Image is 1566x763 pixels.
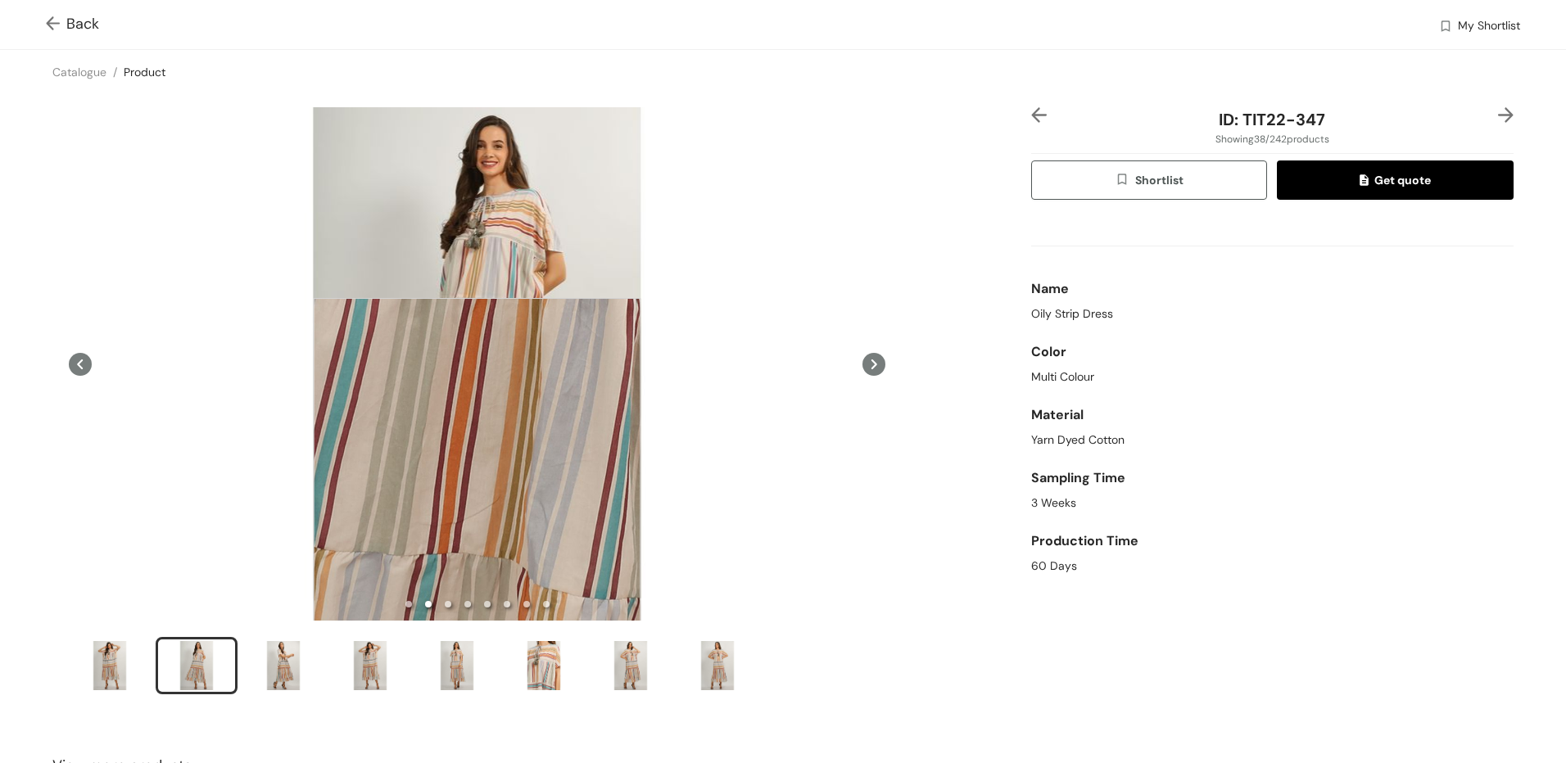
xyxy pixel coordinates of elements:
[1115,172,1134,190] img: wishlist
[464,601,471,607] li: slide item 4
[124,65,165,79] a: Product
[329,637,411,694] li: slide item 4
[677,637,758,694] li: slide item 8
[52,65,106,79] a: Catalogue
[1031,525,1514,558] div: Production Time
[484,601,491,607] li: slide item 5
[416,637,498,694] li: slide item 5
[405,601,412,607] li: slide item 1
[1031,273,1514,305] div: Name
[445,601,451,607] li: slide item 3
[1215,132,1329,147] span: Showing 38 / 242 products
[1031,399,1514,431] div: Material
[1031,462,1514,494] div: Sampling Time
[1031,558,1514,575] div: 60 Days
[1277,160,1514,200] button: quoteGet quote
[69,637,151,694] li: slide item 1
[242,637,324,694] li: slide item 3
[425,601,432,607] li: slide item 2
[156,637,238,694] li: slide item 2
[1031,160,1268,200] button: wishlistShortlist
[46,13,99,35] span: Back
[523,601,530,607] li: slide item 7
[113,65,117,79] span: /
[1031,336,1514,368] div: Color
[503,637,585,694] li: slide item 6
[1360,171,1430,189] span: Get quote
[543,601,550,607] li: slide item 8
[1360,174,1374,189] img: quote
[1031,305,1514,323] div: Oily Strip Dress
[1031,107,1047,123] img: left
[1498,107,1514,123] img: right
[590,637,672,694] li: slide item 7
[1458,17,1520,37] span: My Shortlist
[504,601,510,607] li: slide item 6
[1031,494,1514,512] div: 3 Weeks
[1438,19,1453,36] img: wishlist
[1115,171,1183,190] span: Shortlist
[1031,368,1514,386] div: Multi Colour
[1219,109,1325,130] span: ID: TIT22-347
[46,16,66,34] img: Go back
[1031,431,1514,449] div: Yarn Dyed Cotton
